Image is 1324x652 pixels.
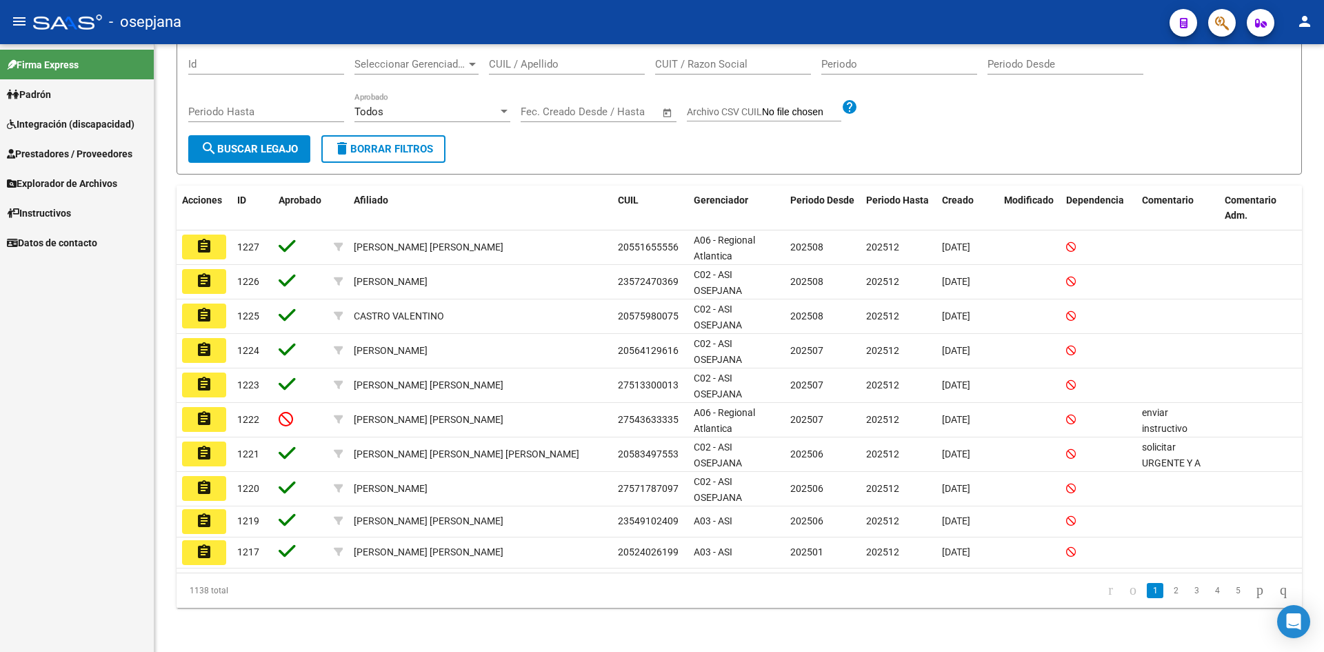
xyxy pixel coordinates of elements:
[942,310,970,322] span: [DATE]
[7,87,51,102] span: Padrón
[237,276,259,287] span: 1226
[942,345,970,356] span: [DATE]
[866,414,899,425] span: 202512
[354,544,503,560] div: [PERSON_NAME] [PERSON_NAME]
[688,186,785,231] datatable-header-cell: Gerenciador
[999,186,1061,231] datatable-header-cell: Modificado
[1296,13,1313,30] mat-icon: person
[618,483,679,494] span: 27571787097
[790,546,823,557] span: 202501
[694,546,732,557] span: A03 - ASI
[273,186,328,231] datatable-header-cell: Aprobado
[694,338,742,365] span: C02 - ASI OSEPJANA
[942,195,974,206] span: Creado
[1165,579,1186,602] li: page 2
[1145,579,1165,602] li: page 1
[790,276,823,287] span: 202508
[866,379,899,391] span: 202512
[177,186,232,231] datatable-header-cell: Acciones
[201,140,217,157] mat-icon: search
[942,546,970,557] span: [DATE]
[196,238,212,255] mat-icon: assignment
[942,483,970,494] span: [DATE]
[348,186,612,231] datatable-header-cell: Afiliado
[866,345,899,356] span: 202512
[1277,605,1310,638] div: Open Intercom Messenger
[334,143,433,155] span: Borrar Filtros
[694,195,748,206] span: Gerenciador
[7,235,97,250] span: Datos de contacto
[694,373,742,399] span: C02 - ASI OSEPJANA
[618,345,679,356] span: 20564129616
[790,515,823,526] span: 202506
[1186,579,1207,602] li: page 3
[618,448,679,460] span: 20583497553
[866,546,899,557] span: 202512
[354,308,444,324] div: CASTRO VALENTINO
[790,345,823,356] span: 202507
[11,13,28,30] mat-icon: menu
[7,146,132,161] span: Prestadores / Proveedores
[618,310,679,322] span: 20575980075
[942,276,970,287] span: [DATE]
[177,573,399,608] div: 1138 total
[687,106,762,117] span: Archivo CSV CUIL
[1225,195,1276,221] span: Comentario Adm.
[196,273,212,289] mat-icon: assignment
[232,186,273,231] datatable-header-cell: ID
[1188,583,1205,598] a: 3
[237,483,259,494] span: 1220
[1142,195,1194,206] span: Comentario
[188,135,310,163] button: Buscar Legajo
[196,307,212,324] mat-icon: assignment
[694,235,755,261] span: A06 - Regional Atlantica
[354,513,503,529] div: [PERSON_NAME] [PERSON_NAME]
[790,310,823,322] span: 202508
[237,241,259,253] span: 1227
[790,483,823,494] span: 202506
[1250,583,1270,598] a: go to next page
[578,106,645,118] input: End date
[354,58,466,70] span: Seleccionar Gerenciador
[7,117,134,132] span: Integración (discapacidad)
[866,241,899,253] span: 202512
[1207,579,1227,602] li: page 4
[279,195,321,206] span: Aprobado
[196,544,212,560] mat-icon: assignment
[354,106,383,118] span: Todos
[861,186,936,231] datatable-header-cell: Periodo Hasta
[942,414,970,425] span: [DATE]
[790,195,854,206] span: Periodo Desde
[196,376,212,393] mat-icon: assignment
[321,135,445,163] button: Borrar Filtros
[785,186,861,231] datatable-header-cell: Periodo Desde
[618,276,679,287] span: 23572470369
[354,195,388,206] span: Afiliado
[521,106,565,118] input: Start date
[354,481,428,497] div: [PERSON_NAME]
[1209,583,1225,598] a: 4
[354,377,503,393] div: [PERSON_NAME] [PERSON_NAME]
[866,195,929,206] span: Periodo Hasta
[237,379,259,391] span: 1223
[841,99,858,115] mat-icon: help
[1004,195,1054,206] span: Modificado
[618,379,679,391] span: 27513300013
[790,448,823,460] span: 202506
[201,143,298,155] span: Buscar Legajo
[1102,583,1119,598] a: go to first page
[7,57,79,72] span: Firma Express
[694,407,755,434] span: A06 - Regional Atlantica
[762,106,841,119] input: Archivo CSV CUIL
[334,140,350,157] mat-icon: delete
[942,448,970,460] span: [DATE]
[618,195,639,206] span: CUIL
[196,480,212,496] mat-icon: assignment
[1061,186,1136,231] datatable-header-cell: Dependencia
[790,379,823,391] span: 202507
[942,515,970,526] span: [DATE]
[790,241,823,253] span: 202508
[354,412,503,428] div: [PERSON_NAME] [PERSON_NAME]
[1142,442,1207,610] span: solicitar URGENTE Y A LA BREVEDAD: CUE PARA INGRESAR COMO 86 o CONSULTAR A LA MADRE SI REALIZARA ...
[7,176,117,191] span: Explorador de Archivos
